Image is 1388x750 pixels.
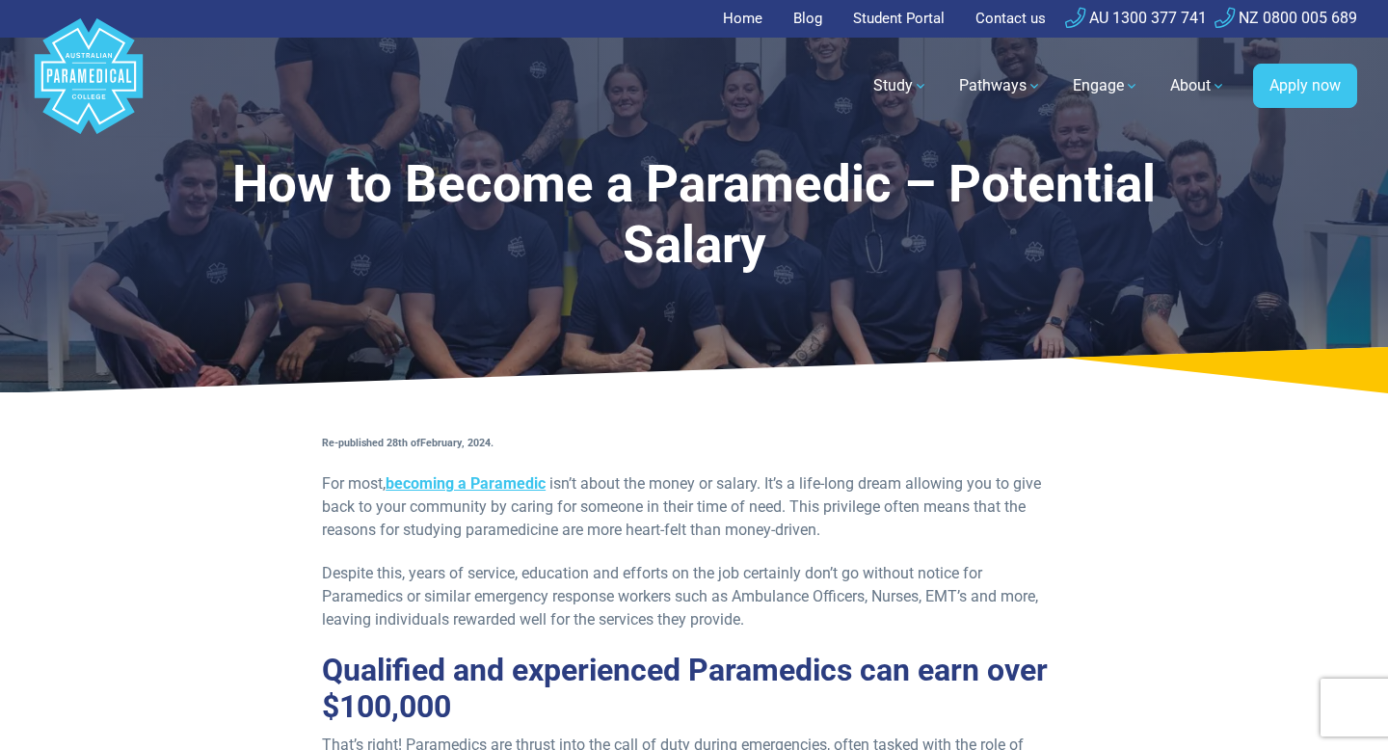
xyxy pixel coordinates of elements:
a: Pathways [948,59,1054,113]
a: Study [862,59,940,113]
a: Engage [1061,59,1151,113]
a: About [1159,59,1238,113]
b: February [420,437,462,449]
a: Apply now [1253,64,1357,108]
a: Australian Paramedical College [31,38,147,135]
a: AU 1300 377 741 [1065,9,1207,27]
a: NZ 0800 005 689 [1214,9,1357,27]
strong: Re-published 28th of , 2024. [322,437,494,449]
p: Despite this, years of service, education and efforts on the job certainly don’t go without notic... [322,562,1066,631]
h2: Qualified and experienced Paramedics can earn over $100,000 [322,652,1066,726]
a: becoming a Paramedic [386,474,546,493]
h1: How to Become a Paramedic – Potential Salary [197,154,1191,277]
p: For most, isn’t about the money or salary. It’s a life-long dream allowing you to give back to yo... [322,472,1066,542]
